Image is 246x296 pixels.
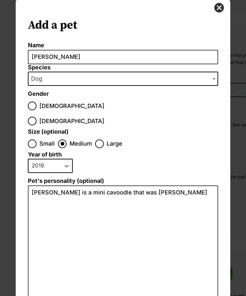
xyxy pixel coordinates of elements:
[39,117,104,125] span: [DEMOGRAPHIC_DATA]
[28,64,218,71] label: Species
[28,42,218,49] label: Name
[28,151,62,158] label: Year of birth
[39,102,104,110] span: [DEMOGRAPHIC_DATA]
[28,18,218,32] h2: Add a pet
[70,139,92,148] span: Medium
[107,139,122,148] span: Large
[28,91,49,97] label: Gender
[28,129,69,135] label: Size (optional)
[28,178,218,184] label: Pet's personality (optional)
[214,3,224,13] button: close
[39,139,55,148] span: Small
[29,74,49,83] span: Dog
[28,72,218,86] span: Dog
